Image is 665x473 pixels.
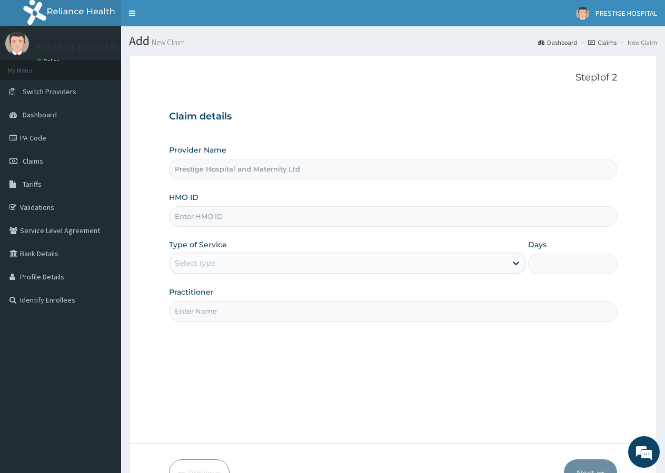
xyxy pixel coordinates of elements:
[23,156,43,166] span: Claims
[169,301,617,321] input: Enter Name
[23,110,57,119] span: Dashboard
[169,192,198,203] label: HMO ID
[169,206,617,227] input: Enter HMO ID
[618,38,657,47] li: New Claim
[129,34,657,48] h1: Add
[169,145,226,155] label: Provider Name
[23,87,76,96] span: Switch Providers
[528,239,547,250] label: Days
[23,179,42,189] span: Tariffs
[169,239,227,250] label: Type of Service
[150,38,185,46] small: New Claim
[37,57,62,65] a: Online
[37,43,120,52] p: PRESTIGE HOSPITAL
[576,7,589,20] img: User Image
[538,38,577,47] a: Dashboard
[169,111,617,123] h3: Claim details
[175,258,215,268] div: Select type
[5,32,29,55] img: User Image
[595,8,657,18] span: PRESTIGE HOSPITAL
[588,38,617,47] a: Claims
[169,287,214,297] label: Practitioner
[169,72,617,84] p: Step 1 of 2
